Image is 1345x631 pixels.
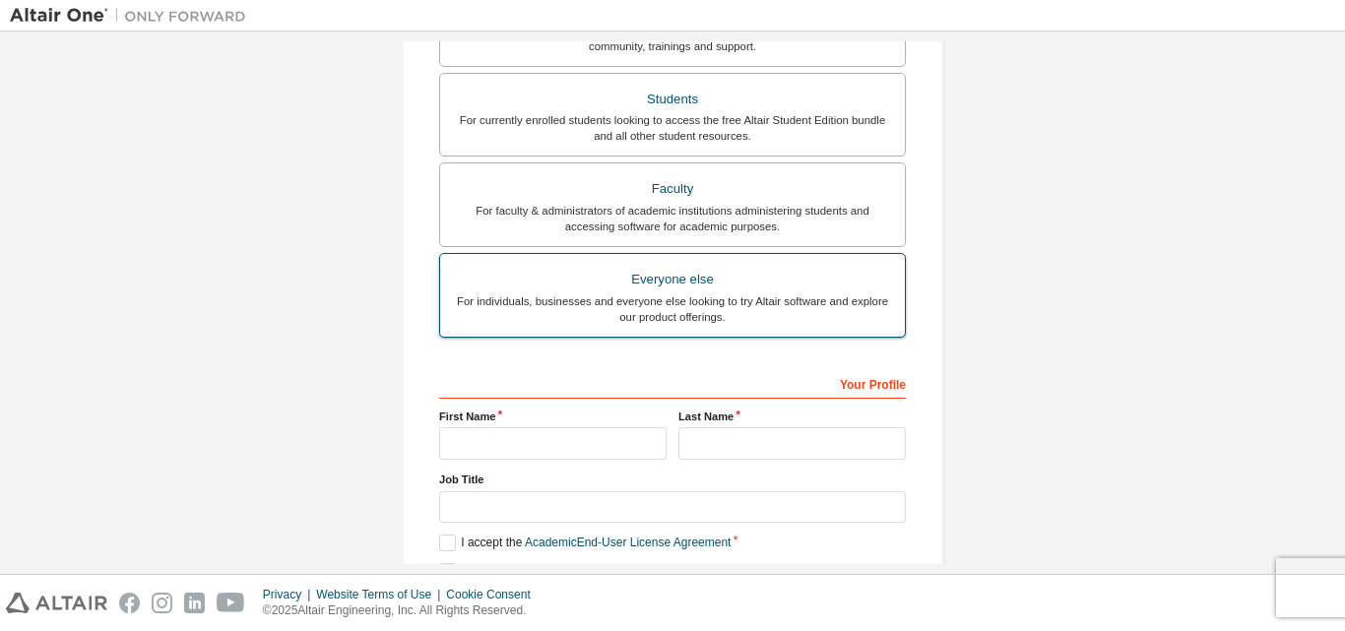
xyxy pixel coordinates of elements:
label: First Name [439,409,667,424]
div: Students [452,86,893,113]
img: instagram.svg [152,593,172,613]
img: Altair One [10,6,256,26]
div: Faculty [452,175,893,203]
p: © 2025 Altair Engineering, Inc. All Rights Reserved. [263,602,543,619]
div: Cookie Consent [446,587,542,602]
label: Job Title [439,472,906,487]
div: For individuals, businesses and everyone else looking to try Altair software and explore our prod... [452,293,893,325]
div: Everyone else [452,266,893,293]
img: youtube.svg [217,593,245,613]
a: Academic End-User License Agreement [525,536,731,549]
div: Privacy [263,587,316,602]
img: facebook.svg [119,593,140,613]
div: Website Terms of Use [316,587,446,602]
div: For currently enrolled students looking to access the free Altair Student Edition bundle and all ... [452,112,893,144]
div: For faculty & administrators of academic institutions administering students and accessing softwa... [452,203,893,234]
div: Your Profile [439,367,906,399]
img: altair_logo.svg [6,593,107,613]
img: linkedin.svg [184,593,205,613]
label: I would like to receive marketing emails from Altair [439,563,723,580]
label: I accept the [439,535,731,551]
label: Last Name [678,409,906,424]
